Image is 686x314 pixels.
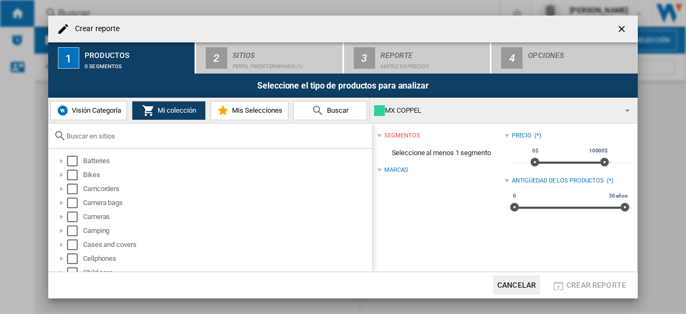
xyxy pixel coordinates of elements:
[374,103,616,118] div: MX COPPEL
[293,101,367,120] button: Buscar
[67,267,83,278] md-checkbox: Select
[196,42,344,74] button: 2 Sitios Perfil predeterminado (1)
[83,211,370,222] div: Cameras
[83,156,370,166] div: Batteries
[69,106,121,114] span: Visión Categoría
[324,106,348,114] span: Buscar
[83,198,370,208] div: Camera bags
[233,47,338,58] div: Sitios
[206,47,227,69] div: 2
[85,47,190,58] div: Productos
[83,267,370,278] div: Child care
[67,198,83,208] md-checkbox: Select
[354,47,375,69] div: 3
[66,132,367,140] input: Buscar en sitios
[48,42,196,74] button: 1 Productos 0 segmentos
[70,24,120,34] h4: Crear reporte
[67,170,83,180] md-checkbox: Select
[344,42,491,74] button: 3 Reporte Matriz de precios
[85,58,190,69] div: 0 segmentos
[493,275,540,295] button: Cancelar
[48,74,638,98] div: Seleccione el tipo de productos para analizar
[83,225,370,236] div: Camping
[67,253,83,264] md-checkbox: Select
[67,225,83,236] md-checkbox: Select
[233,58,338,69] div: Perfil predeterminado (1)
[50,101,127,120] button: Visión Categoría
[56,104,69,117] img: wiser-icon-blue.png
[512,132,532,140] div: Precio
[67,184,83,194] md-checkbox: Select
[67,239,83,250] md-checkbox: Select
[155,106,196,114] span: Mi colección
[607,192,629,200] span: 30 años
[528,47,633,58] div: Opciones
[511,192,518,200] span: 0
[211,101,288,120] button: Mis Selecciones
[67,211,83,222] md-checkbox: Select
[566,281,626,289] span: Crear reporte
[612,18,633,40] button: getI18NText('BUTTONS.CLOSE_DIALOG')
[83,184,370,194] div: Camcorders
[83,170,370,180] div: Bikes
[384,132,420,140] div: segmentos
[132,101,206,120] button: Mi colección
[83,253,370,264] div: Cellphones
[67,156,83,166] md-checkbox: Select
[384,166,408,174] div: Marcas
[501,47,523,69] div: 4
[381,47,486,58] div: Reporte
[83,239,370,250] div: Cases and covers
[616,24,629,36] ng-md-icon: getI18NText('BUTTONS.CLOSE_DIALOG')
[549,275,629,295] button: Crear reporte
[531,147,540,155] span: 0$
[512,177,604,185] div: Antigüedad de los productos
[381,58,486,69] div: Matriz de precios
[229,106,282,114] span: Mis Selecciones
[377,143,504,163] span: Seleccione al menos 1 segmento
[587,147,609,155] span: 10000$
[58,47,79,69] div: 1
[491,42,638,74] button: 4 Opciones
